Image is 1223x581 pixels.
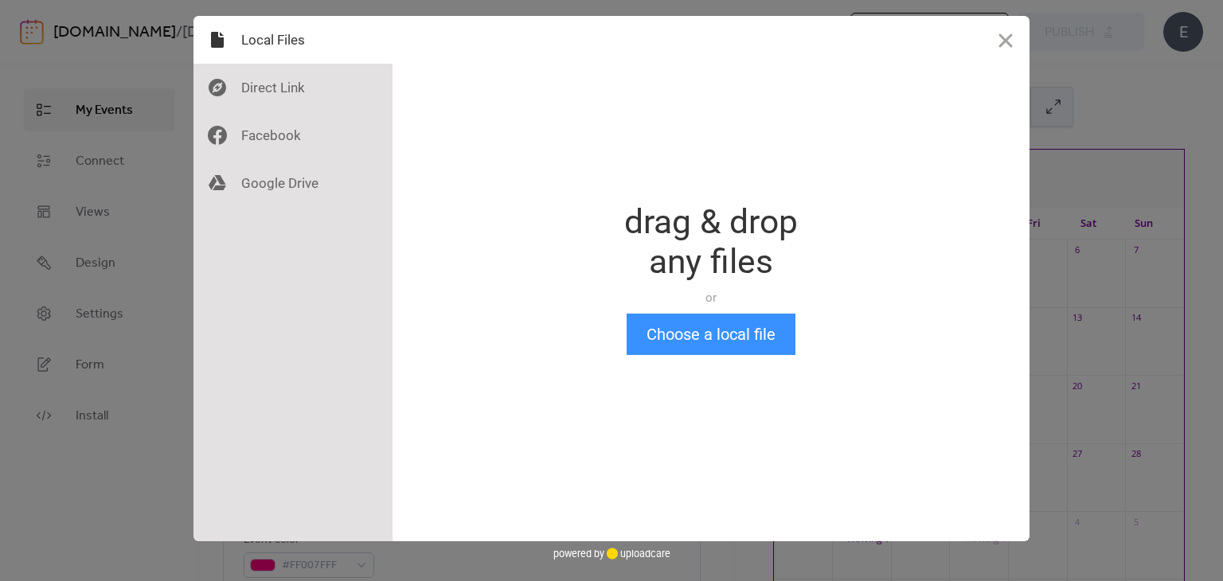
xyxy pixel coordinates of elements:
div: Google Drive [193,159,393,207]
div: or [624,290,798,306]
div: drag & drop any files [624,202,798,282]
div: Facebook [193,111,393,159]
a: uploadcare [604,548,670,560]
button: Close [982,16,1030,64]
div: powered by [553,541,670,565]
div: Local Files [193,16,393,64]
div: Direct Link [193,64,393,111]
button: Choose a local file [627,314,795,355]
